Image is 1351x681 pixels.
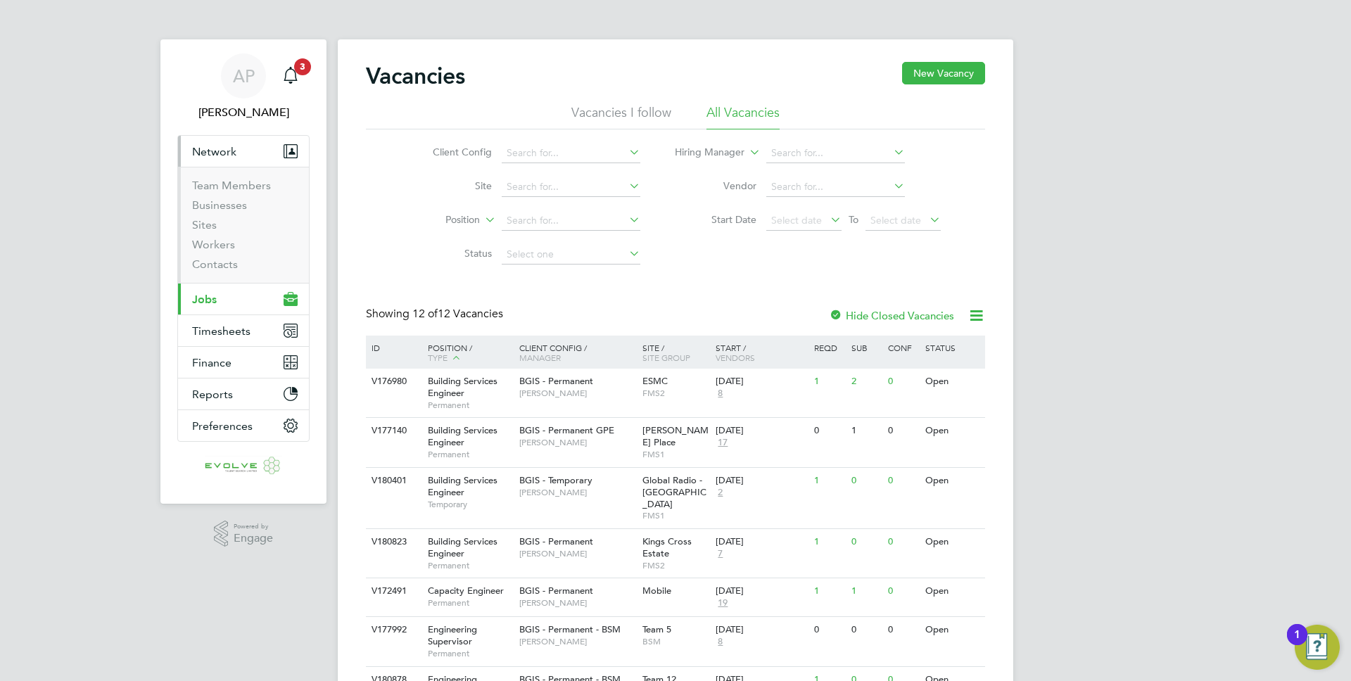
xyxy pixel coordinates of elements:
[811,529,847,555] div: 1
[716,388,725,400] span: 8
[716,636,725,648] span: 8
[712,336,811,369] div: Start /
[1294,635,1300,653] div: 1
[192,293,217,306] span: Jobs
[642,535,692,559] span: Kings Cross Estate
[428,449,512,460] span: Permanent
[519,424,614,436] span: BGIS - Permanent GPE
[368,468,417,494] div: V180401
[428,474,497,498] span: Building Services Engineer
[922,369,983,395] div: Open
[214,521,274,547] a: Powered byEngage
[177,104,310,121] span: Anthony Perrin
[675,179,756,192] label: Vendor
[642,388,709,399] span: FMS2
[675,213,756,226] label: Start Date
[716,376,807,388] div: [DATE]
[519,375,593,387] span: BGIS - Permanent
[428,424,497,448] span: Building Services Engineer
[716,548,725,560] span: 7
[234,521,273,533] span: Powered by
[192,388,233,401] span: Reports
[811,578,847,604] div: 1
[716,352,755,363] span: Vendors
[519,352,561,363] span: Manager
[642,474,706,510] span: Global Radio - [GEOGRAPHIC_DATA]
[922,418,983,444] div: Open
[519,636,635,647] span: [PERSON_NAME]
[192,145,236,158] span: Network
[502,211,640,231] input: Search for...
[519,623,621,635] span: BGIS - Permanent - BSM
[428,648,512,659] span: Permanent
[516,336,639,369] div: Client Config /
[716,624,807,636] div: [DATE]
[519,487,635,498] span: [PERSON_NAME]
[642,352,690,363] span: Site Group
[811,369,847,395] div: 1
[642,623,671,635] span: Team 5
[844,210,863,229] span: To
[639,336,713,369] div: Site /
[178,315,309,346] button: Timesheets
[368,529,417,555] div: V180823
[412,307,438,321] span: 12 of
[571,104,671,129] li: Vacancies I follow
[884,336,921,359] div: Conf
[766,177,905,197] input: Search for...
[642,424,709,448] span: [PERSON_NAME] Place
[192,324,250,338] span: Timesheets
[716,597,730,609] span: 19
[160,39,326,504] nav: Main navigation
[642,510,709,521] span: FMS1
[178,347,309,378] button: Finance
[399,213,480,227] label: Position
[1295,625,1340,670] button: Open Resource Center, 1 new notification
[771,214,822,227] span: Select date
[428,400,512,411] span: Permanent
[884,617,921,643] div: 0
[519,585,593,597] span: BGIS - Permanent
[811,418,847,444] div: 0
[922,336,983,359] div: Status
[716,437,730,449] span: 17
[884,578,921,604] div: 0
[233,67,255,85] span: AP
[192,356,231,369] span: Finance
[368,336,417,359] div: ID
[848,336,884,359] div: Sub
[642,585,671,597] span: Mobile
[519,535,593,547] span: BGIS - Permanent
[178,136,309,167] button: Network
[178,378,309,409] button: Reports
[277,53,305,98] a: 3
[706,104,780,129] li: All Vacancies
[234,533,273,545] span: Engage
[417,336,516,371] div: Position /
[884,418,921,444] div: 0
[848,617,884,643] div: 0
[870,214,921,227] span: Select date
[177,456,310,478] a: Go to home page
[368,617,417,643] div: V177992
[428,623,477,647] span: Engineering Supervisor
[366,62,465,90] h2: Vacancies
[922,529,983,555] div: Open
[716,475,807,487] div: [DATE]
[519,474,592,486] span: BGIS - Temporary
[178,284,309,314] button: Jobs
[922,578,983,604] div: Open
[848,369,884,395] div: 2
[642,560,709,571] span: FMS2
[428,585,504,597] span: Capacity Engineer
[519,437,635,448] span: [PERSON_NAME]
[848,578,884,604] div: 1
[428,352,448,363] span: Type
[192,257,238,271] a: Contacts
[192,179,271,192] a: Team Members
[716,425,807,437] div: [DATE]
[412,307,503,321] span: 12 Vacancies
[902,62,985,84] button: New Vacancy
[519,597,635,609] span: [PERSON_NAME]
[428,560,512,571] span: Permanent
